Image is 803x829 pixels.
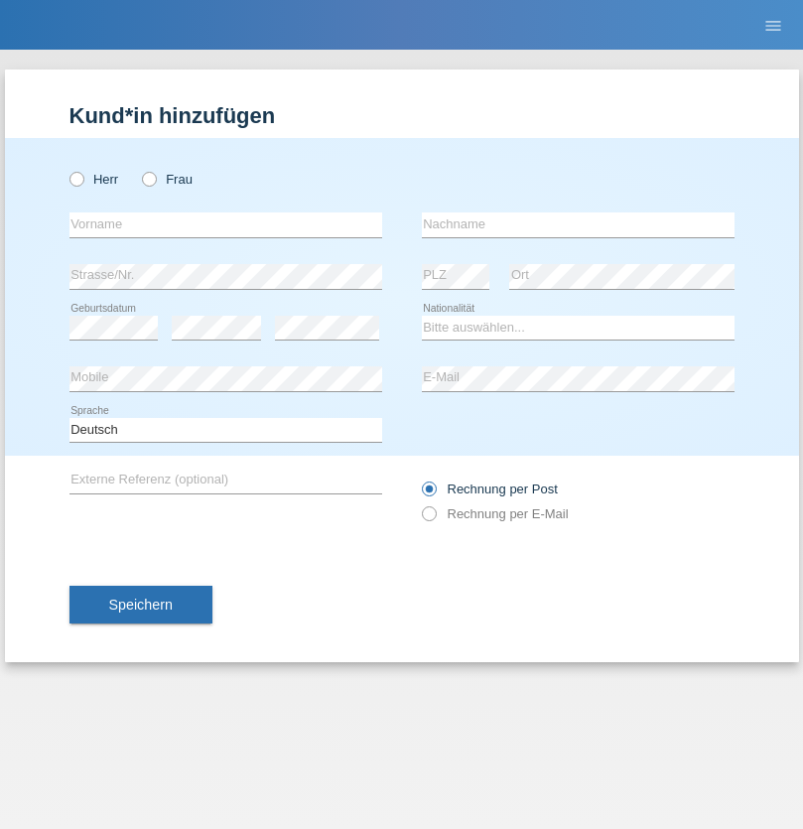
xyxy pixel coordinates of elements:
input: Frau [142,172,155,185]
a: menu [753,19,793,31]
h1: Kund*in hinzufügen [69,103,735,128]
label: Rechnung per E-Mail [422,506,569,521]
label: Rechnung per Post [422,482,558,496]
input: Herr [69,172,82,185]
label: Herr [69,172,119,187]
label: Frau [142,172,193,187]
input: Rechnung per E-Mail [422,506,435,531]
i: menu [763,16,783,36]
input: Rechnung per Post [422,482,435,506]
button: Speichern [69,586,212,623]
span: Speichern [109,597,173,613]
